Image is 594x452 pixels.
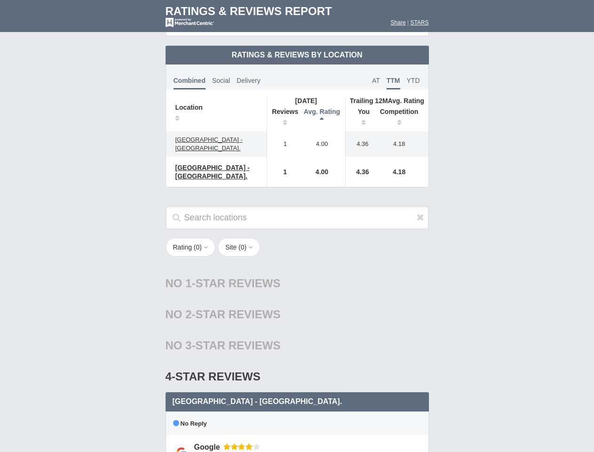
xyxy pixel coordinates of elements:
td: 4.18 [375,131,428,157]
div: Google [194,442,223,452]
th: Competition : activate to sort column ascending [375,105,428,131]
th: Location: activate to sort column ascending [166,97,267,131]
span: Social [212,77,230,84]
th: Avg. Rating: activate to sort column descending [299,105,346,131]
td: 4.36 [346,157,375,187]
span: AT [372,77,380,84]
a: Share [391,19,406,26]
span: YTD [407,77,420,84]
span: [GEOGRAPHIC_DATA] - [GEOGRAPHIC_DATA]. [175,136,243,152]
span: [GEOGRAPHIC_DATA] - [GEOGRAPHIC_DATA]. [175,164,250,180]
div: No 1-Star Reviews [166,268,429,299]
th: Reviews: activate to sort column ascending [267,105,299,131]
img: mc-powered-by-logo-white-103.png [166,18,214,27]
span: | [407,19,409,26]
th: [DATE] [267,97,345,105]
button: Rating (0) [166,238,216,257]
a: STARS [410,19,428,26]
td: 1 [267,157,299,187]
span: No Reply [173,420,207,427]
td: 4.00 [299,131,346,157]
td: 4.00 [299,157,346,187]
th: You: activate to sort column ascending [346,105,375,131]
td: 4.36 [346,131,375,157]
div: No 2-Star Reviews [166,299,429,330]
span: Combined [174,77,206,89]
div: 4-Star Reviews [166,361,429,392]
td: 1 [267,131,299,157]
td: 4.18 [375,157,428,187]
span: Delivery [237,77,261,84]
span: [GEOGRAPHIC_DATA] - [GEOGRAPHIC_DATA]. [173,397,342,405]
th: Avg. Rating [346,97,428,105]
a: [GEOGRAPHIC_DATA] - [GEOGRAPHIC_DATA]. [171,134,262,154]
span: TTM [387,77,400,89]
span: 0 [241,243,245,251]
td: Ratings & Reviews by Location [166,46,429,65]
div: No 3-Star Reviews [166,330,429,361]
span: Trailing 12M [350,97,388,105]
a: [GEOGRAPHIC_DATA] - [GEOGRAPHIC_DATA]. [171,162,262,182]
button: Site (0) [218,238,260,257]
span: 0 [196,243,200,251]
